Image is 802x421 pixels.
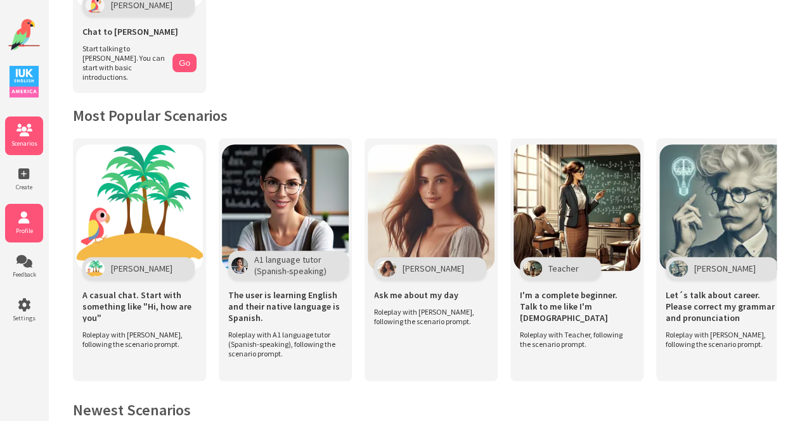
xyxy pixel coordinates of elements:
h2: Most Popular Scenarios [73,106,777,125]
img: Character [377,260,396,277]
span: Profile [5,227,43,235]
span: Settings [5,314,43,322]
img: Scenario Image [368,144,495,271]
span: The user is learning English and their native language is Spanish. [228,289,342,324]
img: Scenario Image [659,144,786,271]
span: Ask me about my day [374,289,458,301]
img: Scenario Image [222,144,349,271]
img: Scenario Image [514,144,640,271]
span: Roleplay with A1 language tutor (Spanish-speaking), following the scenario prompt. [228,330,336,358]
button: Go [172,54,197,72]
img: Scenario Image [76,144,203,271]
img: Character [231,257,248,273]
span: Teacher [548,263,579,274]
span: [PERSON_NAME] [694,263,756,274]
img: Character [669,260,688,277]
span: [PERSON_NAME] [111,263,172,274]
span: Roleplay with [PERSON_NAME], following the scenario prompt. [666,330,773,349]
img: IUK Logo [10,66,39,97]
img: Character [86,260,105,277]
span: [PERSON_NAME] [403,263,464,274]
span: I'm a complete beginner. Talk to me like I'm [DEMOGRAPHIC_DATA] [520,289,634,324]
span: Roleplay with [PERSON_NAME], following the scenario prompt. [374,307,482,326]
h2: Newest Scenarios [73,400,777,420]
span: Create [5,183,43,191]
span: Feedback [5,270,43,279]
span: Roleplay with Teacher, following the scenario prompt. [520,330,628,349]
span: Roleplay with [PERSON_NAME], following the scenario prompt. [82,330,190,349]
img: Character [523,260,542,277]
span: Start talking to [PERSON_NAME]. You can start with basic introductions. [82,44,166,82]
span: A casual chat. Start with something like "Hi, how are you" [82,289,197,324]
img: Website Logo [8,19,40,51]
span: Let´s talk about career. Please correct my grammar and pronunciation [666,289,780,324]
span: Chat to [PERSON_NAME] [82,26,178,37]
span: A1 language tutor (Spanish-speaking) [254,254,327,277]
span: Scenarios [5,139,43,148]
